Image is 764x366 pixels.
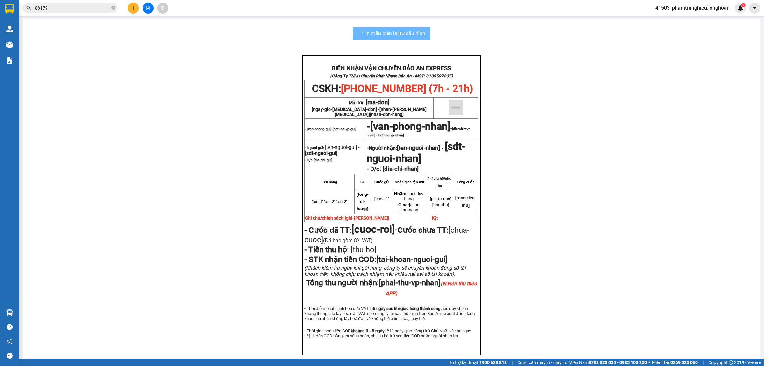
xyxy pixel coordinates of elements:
span: | [512,359,513,366]
span: [cuoc-giao-hang] [398,202,421,212]
button: plus [128,3,139,14]
span: - [440,145,445,151]
span: [tai-khoan-nguoi-gui] [376,255,448,264]
span: | [703,359,704,366]
span: Hỗ trợ kỹ thuật: [448,359,507,366]
button: caret-down [749,3,760,14]
strong: - Cước đã TT [304,226,350,235]
strong: 0708 023 035 - 0935 103 250 [589,360,647,365]
span: CSKH: [312,83,473,95]
strong: Ghi chú/chính sách: [305,216,389,221]
strong: Nhận/giao tận nơi [395,180,424,184]
span: [nhan-[PERSON_NAME][MEDICAL_DATA]] [335,107,427,117]
strong: khoảng 3 - 5 ngày [351,328,385,333]
span: Mã đơn: [349,100,389,105]
span: [dia-chi-gui] [314,158,332,162]
span: Cung cấp máy in - giấy in: [517,359,567,366]
strong: - [367,144,440,151]
span: 1 [742,3,744,7]
span: ⚪️ [648,361,650,364]
span: - [phu-thu] [430,202,449,207]
img: icon-new-feature [738,5,743,11]
span: [hotline-vp-gui] [333,127,356,131]
span: loading [358,31,365,36]
button: In mẫu biên lai tự cấu hình [353,27,430,40]
button: file-add [143,3,154,14]
strong: - Tiền thu hộ [304,245,347,254]
span: [cuoc-lay-hang] [394,191,425,201]
span: [phai-thu-vp-nhan] [379,278,477,297]
strong: [dia-chi-nhan] [383,165,419,172]
span: [thu-ho] [349,245,376,254]
strong: (Công Ty TNHH Chuyển Phát Nhanh Bảo An - MST: 0109597835) [330,74,453,78]
strong: 0369 525 060 [670,360,698,365]
strong: Cước gửi [374,180,389,184]
span: [ten-1] [311,199,323,204]
span: 41503_phamtrunghieu.longhoan [650,4,735,12]
span: [tong-sl-hang] [357,192,369,211]
strong: Phí thu hộ/phụ thu [427,177,451,187]
span: search [26,6,31,10]
span: In mẫu biên lai tự cấu hình [365,29,425,37]
img: warehouse-icon [6,26,13,32]
span: - [van-phong-gui]- [305,127,356,131]
span: [ma-don] [366,99,389,106]
span: close-circle [111,5,115,11]
img: logo-vxr [5,4,14,14]
span: [hotline-vp-nhan] [378,133,404,137]
strong: [cuoc-roi] [351,223,395,235]
button: aim [157,3,168,14]
span: - [367,126,470,137]
span: Người nhận: [369,145,440,151]
input: Tìm tên, số ĐT hoặc mã đơn [35,4,110,11]
span: plus [131,6,136,10]
span: [van-phong-nhan] [370,120,450,132]
span: [sdt-nguoi-gui] [305,150,337,156]
span: - [351,223,398,235]
img: qr-code [449,100,463,115]
img: solution-icon [6,57,13,64]
sup: 1 [741,3,746,7]
span: [ten-nguoi-nhan] [397,144,440,151]
span: copyright [729,360,733,365]
span: [sdt-nguoi-nhan] [367,140,465,165]
span: close-circle [111,6,115,10]
span: - STK nhận tiền COD: [304,255,448,264]
strong: Tổng cước [457,180,474,184]
span: [ten-nguoi-gui] - [305,144,359,156]
strong: Cước chưa TT: [398,226,449,235]
span: question-circle [7,324,13,330]
strong: BIÊN NHẬN VẬN CHUYỂN BẢO AN EXPRESS [332,65,451,72]
span: - [367,120,370,132]
span: Miền Bắc [652,359,698,366]
span: file-add [146,6,150,10]
span: [PHONE_NUMBER] (7h - 21h) [341,83,473,95]
span: (Khách kiểm tra ngay khi gửi hàng, công ty sẽ chuyển khoản đúng số tài khoản trên, không chịu trá... [304,265,466,277]
span: aim [160,6,165,10]
span: [ngay-gio-[MEDICAL_DATA]-don] - [312,107,427,117]
strong: 5 ngày sau khi giao hàng thành công, [373,306,442,311]
span: Miền Nam [569,359,647,366]
span: [ghi-[PERSON_NAME]] [345,216,389,221]
span: caret-down [752,5,758,11]
span: : [304,245,376,254]
span: (Đã bao gồm 8% VAT) [323,238,373,244]
strong: 1900 633 818 [479,360,507,365]
span: [tong-tien-thu] [455,195,476,208]
strong: SL [360,180,365,184]
strong: Giao: [398,202,409,207]
span: message [7,353,13,359]
strong: Ký: [432,216,438,221]
span: - Thời điểm phát hành hoá đơn VAT là nếu quý khách không thông báo lấy hoá đơn VAT cho công ty th... [304,306,474,321]
span: notification [7,338,13,344]
strong: - Người gửi: [305,146,324,150]
img: warehouse-icon [6,309,13,316]
strong: - D/c: [305,158,332,162]
span: - Thời gian hoàn tiền COD kể từ ngày giao hàng (trừ Chủ Nhật và các ngày Lễ). Hoàn COD bằng chuyể... [304,328,471,338]
strong: Nhận: [394,191,406,196]
span: : [304,226,398,235]
span: [nhan-don-hang] [370,112,404,117]
span: [cuoc-1] [374,196,389,201]
strong: - D/c: [367,165,381,172]
span: Tổng thu người nhận: [306,278,477,297]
